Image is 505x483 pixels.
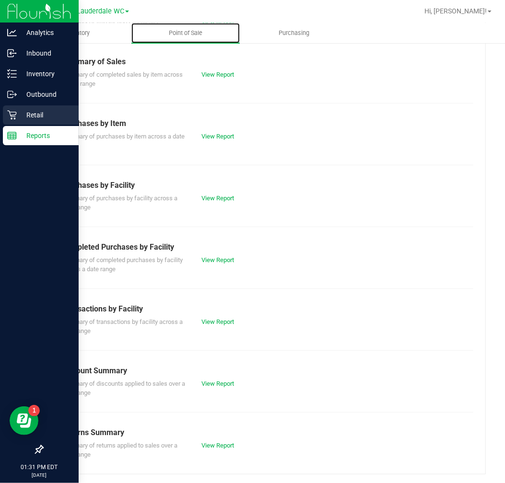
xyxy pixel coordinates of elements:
iframe: Resource center unread badge [28,405,40,416]
inline-svg: Outbound [7,90,17,99]
div: Discount Summary [62,365,466,377]
p: Outbound [17,89,74,100]
span: Summary of completed sales by item across a date range [62,71,183,88]
span: Summary of discounts applied to sales over a date range [62,380,185,397]
span: Summary of returns applied to sales over a date range [62,442,177,459]
span: Summary of purchases by item across a date range [62,133,185,149]
p: 01:31 PM EDT [4,463,74,471]
p: Reports [17,130,74,141]
span: Hi, [PERSON_NAME]! [424,7,487,15]
div: Purchases by Facility [62,180,466,191]
span: Summary of completed purchases by facility across a date range [62,256,183,273]
p: Retail [17,109,74,121]
span: Point of Sale [156,29,215,37]
div: Purchases by Item [62,118,466,129]
a: View Report [201,256,234,264]
span: Summary of purchases by facility across a date range [62,195,177,211]
span: Summary of transactions by facility across a date range [62,318,183,335]
div: Transactions by Facility [62,303,466,315]
a: Point of Sale [131,23,240,43]
div: Summary of Sales [62,56,466,68]
a: Purchasing [240,23,348,43]
p: [DATE] [4,471,74,479]
div: Returns Summary [62,427,466,438]
a: View Report [201,195,234,202]
a: View Report [201,318,234,325]
p: Inbound [17,47,74,59]
inline-svg: Inventory [7,69,17,79]
a: View Report [201,133,234,140]
span: Purchasing [266,29,322,37]
a: View Report [201,71,234,78]
p: Inventory [17,68,74,80]
inline-svg: Analytics [7,28,17,37]
iframe: Resource center [10,406,38,435]
inline-svg: Retail [7,110,17,120]
a: View Report [201,442,234,449]
inline-svg: Inbound [7,48,17,58]
p: Analytics [17,27,74,38]
div: Completed Purchases by Facility [62,241,466,253]
span: Ft. Lauderdale WC [67,7,124,15]
inline-svg: Reports [7,131,17,140]
a: View Report [201,380,234,387]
